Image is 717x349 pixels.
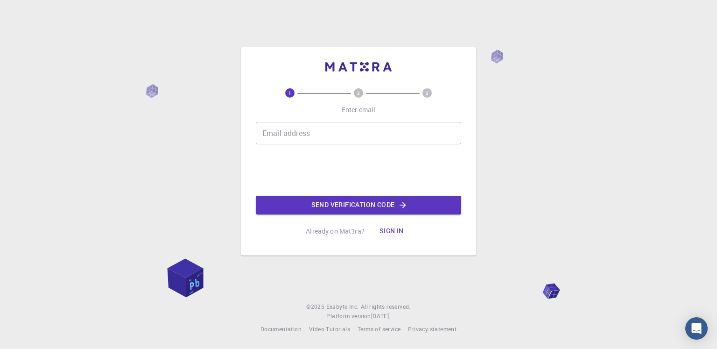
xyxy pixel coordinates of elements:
span: Terms of service [358,325,401,333]
a: Video Tutorials [309,325,350,334]
a: Privacy statement [408,325,457,334]
span: All rights reserved. [361,302,411,312]
a: [DATE]. [371,312,391,321]
div: Open Intercom Messenger [685,317,708,340]
span: Privacy statement [408,325,457,333]
p: Already on Mat3ra? [306,227,365,236]
text: 1 [288,90,291,96]
span: Exabyte Inc. [326,303,359,310]
button: Send verification code [256,196,461,214]
iframe: reCAPTCHA [288,152,429,188]
a: Documentation [260,325,302,334]
a: Terms of service [358,325,401,334]
button: Sign in [372,222,411,241]
a: Exabyte Inc. [326,302,359,312]
p: Enter email [342,105,376,114]
text: 3 [426,90,429,96]
span: Platform version [326,312,371,321]
span: Video Tutorials [309,325,350,333]
span: [DATE] . [371,312,391,320]
span: © 2025 [306,302,326,312]
span: Documentation [260,325,302,333]
text: 2 [357,90,360,96]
